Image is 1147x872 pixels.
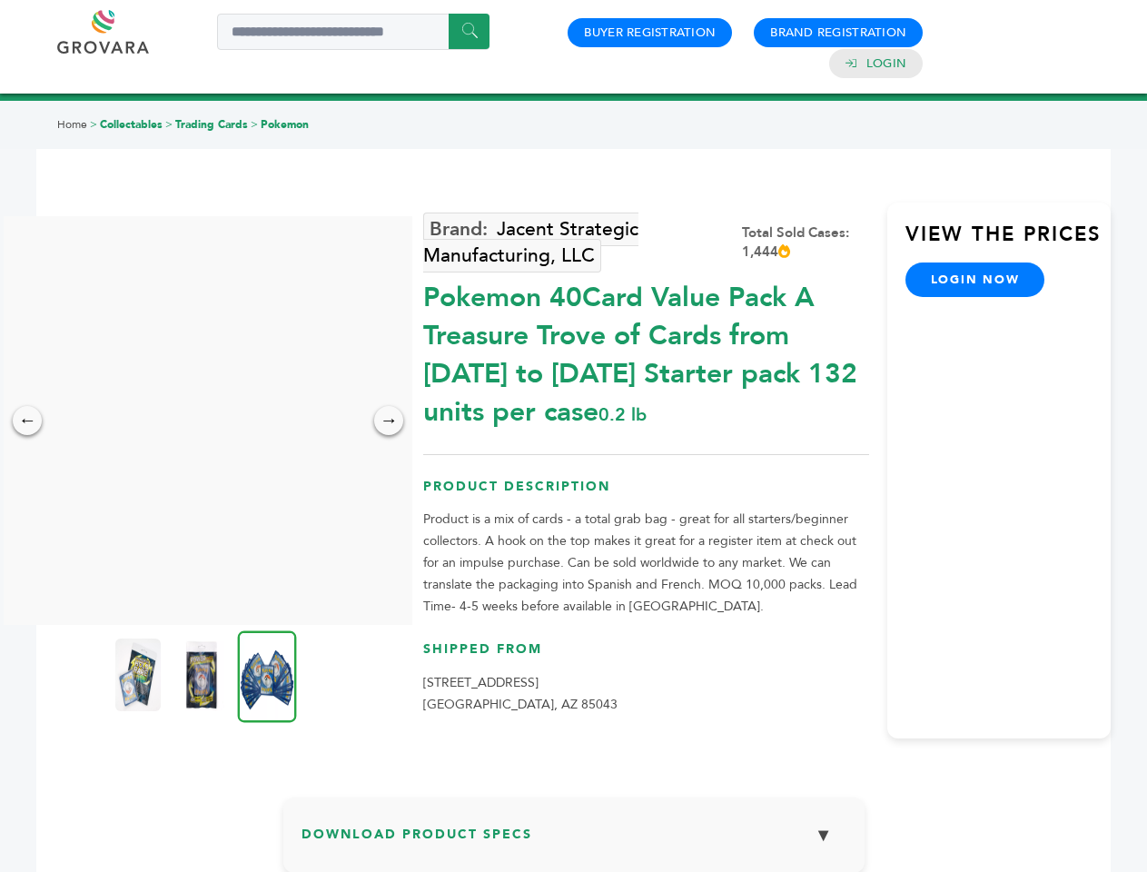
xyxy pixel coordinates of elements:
[770,25,906,41] a: Brand Registration
[115,639,161,711] img: Pokemon 40-Card Value Pack – A Treasure Trove of Cards from 1996 to 2024 - Starter pack! 132 unit...
[261,117,309,132] a: Pokemon
[423,672,869,716] p: [STREET_ADDRESS] [GEOGRAPHIC_DATA], AZ 85043
[801,816,846,855] button: ▼
[238,630,297,722] img: Pokemon 40-Card Value Pack – A Treasure Trove of Cards from 1996 to 2024 - Starter pack! 132 unit...
[905,263,1045,297] a: login now
[584,25,716,41] a: Buyer Registration
[90,117,97,132] span: >
[251,117,258,132] span: >
[905,221,1111,263] h3: View the Prices
[302,816,846,868] h3: Download Product Specs
[57,117,87,132] a: Home
[598,402,647,427] span: 0.2 lb
[175,117,248,132] a: Trading Cards
[423,270,869,431] div: Pokemon 40Card Value Pack A Treasure Trove of Cards from [DATE] to [DATE] Starter pack 132 units ...
[165,117,173,132] span: >
[374,406,403,435] div: →
[423,509,869,618] p: Product is a mix of cards - a total grab bag - great for all starters/beginner collectors. A hook...
[217,14,489,50] input: Search a product or brand...
[423,478,869,510] h3: Product Description
[423,213,638,272] a: Jacent Strategic Manufacturing, LLC
[742,223,869,262] div: Total Sold Cases: 1,444
[179,639,224,711] img: Pokemon 40-Card Value Pack – A Treasure Trove of Cards from 1996 to 2024 - Starter pack! 132 unit...
[866,55,906,72] a: Login
[100,117,163,132] a: Collectables
[13,406,42,435] div: ←
[423,640,869,672] h3: Shipped From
